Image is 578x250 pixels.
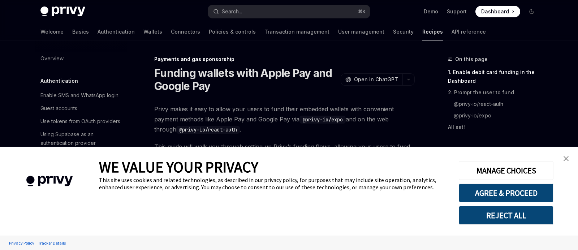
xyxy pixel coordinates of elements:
button: Toggle dark mode [526,6,538,17]
img: company logo [11,165,88,197]
a: Dashboard [475,6,520,17]
a: Privacy Policy [7,237,36,249]
a: Enable SMS and WhatsApp login [35,89,127,102]
button: Search...⌘K [208,5,370,18]
span: Open in ChatGPT [354,76,398,83]
a: Basics [72,23,89,40]
a: Welcome [40,23,64,40]
img: close banner [564,156,569,161]
h1: Funding wallets with Apple Pay and Google Pay [154,66,338,92]
a: Security [393,23,414,40]
a: @privy-io/expo [448,110,543,121]
span: This guide will walk you through setting up Privy’s funding flows, allowing your users to fund th... [154,142,415,162]
a: Connectors [171,23,200,40]
span: Dashboard [481,8,509,15]
a: Policies & controls [209,23,256,40]
div: This site uses cookies and related technologies, as described in our privacy policy, for purposes... [99,176,448,191]
div: Using Supabase as an authentication provider [40,130,123,147]
h5: Authentication [40,77,78,85]
a: @privy-io/react-auth [448,98,543,110]
code: @privy-io/react-auth [176,126,240,134]
a: Using Supabase as an authentication provider [35,128,127,150]
a: Transaction management [264,23,329,40]
a: Wallets [143,23,162,40]
a: Guest accounts [35,102,127,115]
span: On this page [455,55,488,64]
a: close banner [559,151,573,166]
button: AGREE & PROCEED [459,184,553,202]
div: Use tokens from OAuth providers [40,117,120,126]
button: MANAGE CHOICES [459,161,553,180]
img: dark logo [40,7,85,17]
a: Overview [35,52,127,65]
a: Tracker Details [36,237,68,249]
div: Enable SMS and WhatsApp login [40,91,118,100]
a: Authentication [98,23,135,40]
div: Overview [40,54,64,63]
div: Payments and gas sponsorship [154,56,415,63]
a: 1. Enable debit card funding in the Dashboard [448,66,543,87]
button: Open in ChatGPT [341,73,402,86]
a: Demo [424,8,438,15]
code: @privy-io/expo [299,116,346,124]
a: Support [447,8,467,15]
div: Search... [222,7,242,16]
a: All set! [448,121,543,133]
a: Use tokens from OAuth providers [35,115,127,128]
a: 2. Prompt the user to fund [448,87,543,98]
span: WE VALUE YOUR PRIVACY [99,158,258,176]
button: REJECT ALL [459,206,553,225]
span: Privy makes it easy to allow your users to fund their embedded wallets with convenient payment me... [154,104,415,134]
a: User management [338,23,384,40]
span: ⌘ K [358,9,366,14]
div: Guest accounts [40,104,77,113]
a: API reference [452,23,486,40]
a: Recipes [422,23,443,40]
